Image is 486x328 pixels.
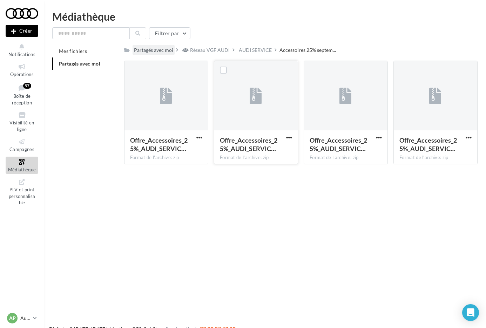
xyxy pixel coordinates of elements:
a: Campagnes [6,136,38,153]
a: PLV et print personnalisable [6,177,38,207]
a: Opérations [6,61,38,78]
span: Offre_Accessoires_25%_AUDI_SERVICE_POST_LINK [220,136,277,152]
div: AUDI SERVICE [239,47,272,54]
span: Campagnes [9,146,34,152]
span: Offre_Accessoires_25%_AUDI_SERVICE_CARROUSEL [399,136,457,152]
button: Créer [6,25,38,37]
span: Opérations [10,71,34,77]
div: Format de l'archive: zip [399,155,472,161]
span: Partagés avec moi [59,61,100,67]
span: Médiathèque [8,167,36,172]
div: Format de l'archive: zip [130,155,202,161]
div: Réseau VGF AUDI [190,47,230,54]
span: PLV et print personnalisable [9,185,35,205]
div: Format de l'archive: zip [220,155,292,161]
div: Format de l'archive: zip [310,155,382,161]
p: Audi PAU [20,315,30,322]
div: Médiathèque [52,11,478,22]
span: Offre_Accessoires_25%_AUDI_SERVICE_GMB [310,136,367,152]
span: Notifications [8,52,35,57]
span: Boîte de réception [12,93,32,105]
a: Visibilité en ligne [6,110,38,134]
div: Open Intercom Messenger [462,304,479,321]
a: AP Audi PAU [6,312,38,325]
button: Filtrer par [149,27,190,39]
button: Notifications [6,41,38,59]
span: Accessoires 25% septem... [279,47,336,54]
div: 57 [23,83,31,89]
div: Nouvelle campagne [6,25,38,37]
span: Visibilité en ligne [9,120,34,132]
span: Offre_Accessoires_25%_AUDI_SERVICE_EMAILING [130,136,188,152]
span: Mes fichiers [59,48,87,54]
span: AP [9,315,16,322]
a: Médiathèque [6,157,38,174]
div: Partagés avec moi [134,47,173,54]
a: Boîte de réception57 [6,82,38,107]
